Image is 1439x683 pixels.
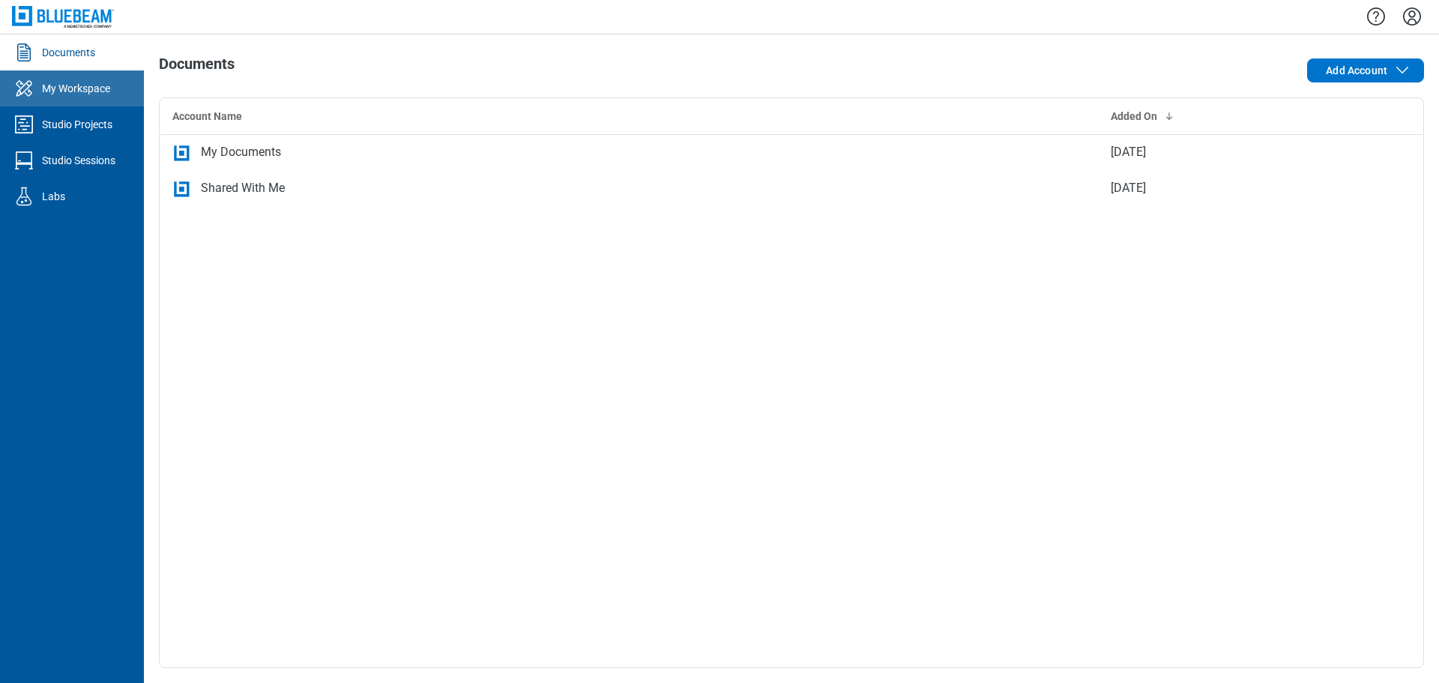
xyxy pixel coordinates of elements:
div: Studio Sessions [42,153,115,168]
div: Studio Projects [42,117,112,132]
td: [DATE] [1099,170,1351,206]
span: Add Account [1326,63,1387,78]
div: My Documents [201,143,281,161]
button: Settings [1400,4,1424,29]
div: Documents [42,45,95,60]
svg: Studio Sessions [12,148,36,172]
svg: Documents [12,40,36,64]
svg: My Workspace [12,76,36,100]
img: Bluebeam, Inc. [12,6,114,28]
svg: Labs [12,184,36,208]
h1: Documents [159,55,235,79]
table: bb-data-table [160,98,1423,207]
div: Added On [1111,109,1339,124]
div: Account Name [172,109,1087,124]
div: My Workspace [42,81,110,96]
div: Shared With Me [201,179,285,197]
svg: Studio Projects [12,112,36,136]
div: Labs [42,189,65,204]
td: [DATE] [1099,134,1351,170]
button: Add Account [1307,58,1424,82]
